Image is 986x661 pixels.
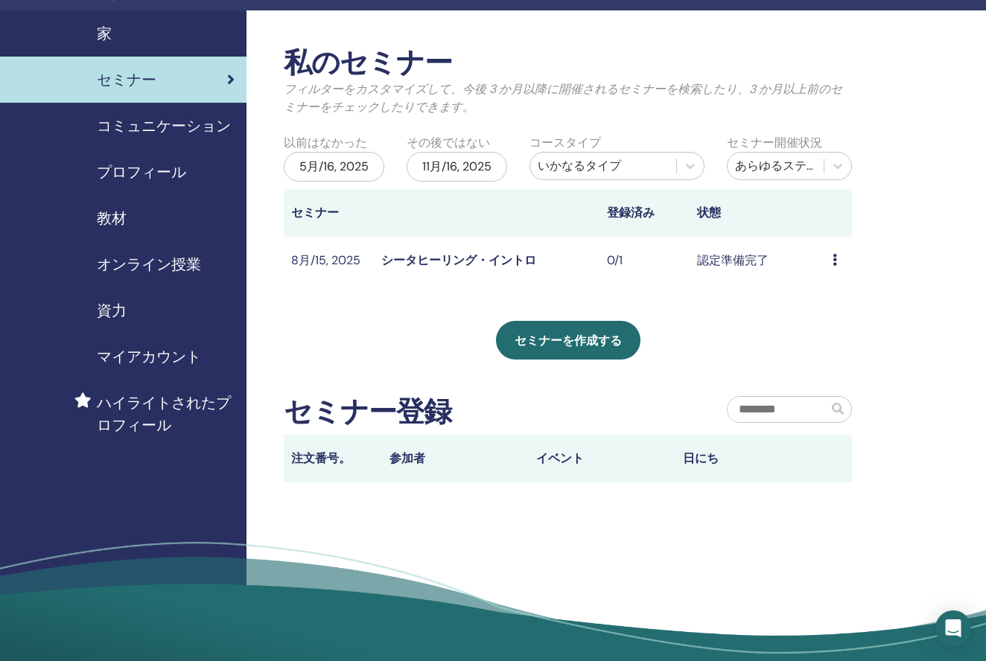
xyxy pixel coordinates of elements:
[97,253,201,275] span: オンライン授業
[97,207,127,229] span: 教材
[675,435,822,482] th: 日にち
[690,189,825,237] th: 状態
[690,237,825,285] td: 認定準備完了
[284,395,451,430] h2: セミナー登録
[284,237,374,285] td: 8月/15, 2025
[935,610,971,646] div: Open Intercom Messenger
[515,333,622,348] span: セミナーを作成する
[284,189,374,237] th: セミナー
[382,435,529,482] th: 参加者
[407,134,490,152] label: その後ではない
[97,68,156,91] span: セミナー
[599,189,690,237] th: 登録済み
[97,161,186,183] span: プロフィール
[284,435,382,482] th: 注文番号。
[97,22,112,45] span: 家
[97,345,201,368] span: マイアカウント
[284,134,367,152] label: 以前はなかった
[496,321,640,360] a: セミナーを作成する
[599,237,690,285] td: 0/1
[381,252,536,268] a: シータヒーリング・イントロ
[284,80,852,116] p: フィルターをカスタマイズして、今後 3 か月以降に開催されるセミナーを検索したり、3 か月以上前のセミナーをチェックしたりできます。
[97,299,127,322] span: 資力
[529,435,675,482] th: イベント
[97,392,235,436] span: ハイライトされたプロフィール
[284,152,384,182] div: 5月/16, 2025
[284,46,852,80] h2: 私のセミナー
[538,157,668,175] div: いかなるタイプ
[735,157,816,175] div: あらゆるステータス
[407,152,507,182] div: 11月/16, 2025
[529,134,601,152] label: コースタイプ
[727,134,822,152] label: セミナー開催状況
[97,115,231,137] span: コミュニケーション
